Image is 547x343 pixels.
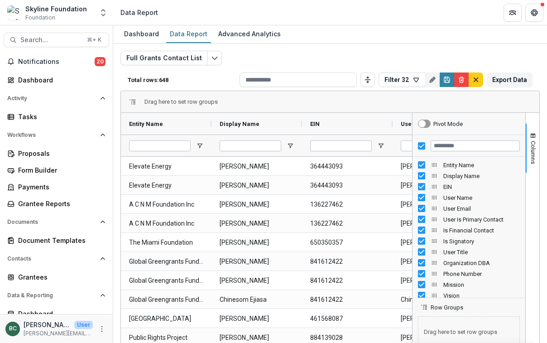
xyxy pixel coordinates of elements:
span: User Name [443,194,520,201]
button: Edit selected report [207,51,222,65]
span: Search... [20,36,82,44]
div: Data Report [166,27,211,40]
div: Is Financial Contact Column [413,225,525,236]
div: Skyline Foundation [25,4,87,14]
div: EIN Column [413,181,525,192]
div: Vision Column [413,290,525,301]
p: [PERSON_NAME][EMAIL_ADDRESS][DOMAIN_NAME] [24,329,93,338]
button: Open Filter Menu [287,142,294,150]
div: User Email Column [413,203,525,214]
span: [PERSON_NAME] [401,214,475,233]
span: [PERSON_NAME] [401,195,475,214]
div: Phone Number Column [413,268,525,279]
div: Advanced Analytics [215,27,284,40]
a: Dashboard [4,72,109,87]
span: Global Greengrants Fund Inc [129,271,203,290]
p: User [74,321,93,329]
span: 841612422 [310,290,384,309]
a: Document Templates [4,233,109,248]
div: Mission Column [413,279,525,290]
span: Is Signatory [443,238,520,245]
button: Open Filter Menu [196,142,203,150]
span: [PERSON_NAME] [401,176,475,195]
span: EIN [310,121,320,127]
button: Open Documents [4,215,109,229]
a: Tasks [4,109,109,124]
span: Organization DBA [443,260,520,266]
span: 136227462 [310,214,384,233]
span: [PERSON_NAME] [220,195,294,214]
span: Global Greengrants Fund Inc [129,252,203,271]
a: Grantees [4,270,109,285]
a: Dashboard [120,25,163,43]
div: Form Builder [18,165,102,175]
input: User Name Filter Input [401,140,462,151]
input: Entity Name Filter Input [129,140,191,151]
div: Display Name Column [413,170,525,181]
p: [PERSON_NAME] [24,320,71,329]
button: Delete [454,72,469,87]
span: [PERSON_NAME] [220,214,294,233]
span: User Is Primary Contact [443,216,520,223]
span: 364443093 [310,176,384,195]
span: [PERSON_NAME] [401,309,475,328]
span: [PERSON_NAME] [401,233,475,252]
span: Notifications [18,58,95,66]
div: User Is Primary Contact Column [413,214,525,225]
span: A C N M Foundation Inc [129,195,203,214]
span: [PERSON_NAME] [220,157,294,176]
div: Row Groups [144,98,218,105]
button: Partners [504,4,522,22]
div: ⌘ + K [85,35,103,45]
button: default [469,72,483,87]
span: [PERSON_NAME] [220,271,294,290]
span: [PERSON_NAME] [401,157,475,176]
a: Grantee Reports [4,196,109,211]
span: [PERSON_NAME] [220,309,294,328]
span: Chinesom Ejiasa [220,290,294,309]
span: A C N M Foundation Inc [129,214,203,233]
div: User Name Column [413,192,525,203]
a: Payments [4,179,109,194]
button: Open Workflows [4,128,109,142]
span: Row Groups [431,304,463,311]
span: Chinesom Ejiasa [401,290,475,309]
button: Rename [425,72,440,87]
span: Mission [443,281,520,288]
span: 461568087 [310,309,384,328]
div: Grantee Reports [18,199,102,208]
button: Get Help [525,4,543,22]
a: Form Builder [4,163,109,178]
span: Columns [530,141,537,164]
span: EIN [443,184,520,190]
a: Dashboard [4,306,109,321]
input: EIN Filter Input [310,140,372,151]
div: Is Signatory Column [413,236,525,246]
span: Contacts [7,256,96,262]
span: [PERSON_NAME] [401,252,475,271]
div: Organization DBA Column [413,257,525,268]
span: Drag here to set row groups [144,98,218,105]
button: Open Data & Reporting [4,288,109,303]
span: Display Name [443,173,520,179]
span: 650350357 [310,233,384,252]
span: Activity [7,95,96,101]
button: More [96,324,107,334]
div: Payments [18,182,102,192]
span: Elevate Energy [129,157,203,176]
a: Advanced Analytics [215,25,284,43]
a: Proposals [4,146,109,161]
button: Filter 32 [379,72,426,87]
span: 841612422 [310,252,384,271]
div: Document Templates [18,236,102,245]
div: Pivot Mode [433,121,463,127]
button: Open Activity [4,91,109,106]
button: Notifications20 [4,54,109,69]
span: Global Greengrants Fund Inc [129,290,203,309]
span: Entity Name [129,121,163,127]
div: Proposals [18,149,102,158]
span: User Name [401,121,433,127]
span: Foundation [25,14,55,22]
span: [PERSON_NAME] [401,271,475,290]
div: User Title Column [413,246,525,257]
